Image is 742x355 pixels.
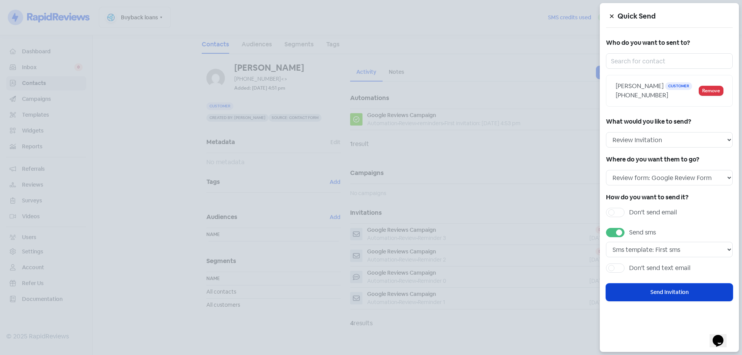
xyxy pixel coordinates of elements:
button: Send Invitation [606,284,733,301]
iframe: chat widget [710,324,734,347]
h5: Who do you want to sent to? [606,37,733,49]
input: Search for contact [606,53,733,69]
button: Remove [699,86,723,95]
h5: How do you want to send it? [606,192,733,203]
label: Send sms [629,228,656,237]
h5: Where do you want them to go? [606,154,733,165]
span: Customer [665,82,692,90]
h5: What would you like to send? [606,116,733,127]
span: [PERSON_NAME] [616,82,664,90]
label: Don't send email [629,208,677,217]
div: [PHONE_NUMBER] [616,91,699,100]
h5: Quick Send [618,10,733,22]
label: Don't send text email [629,263,691,273]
